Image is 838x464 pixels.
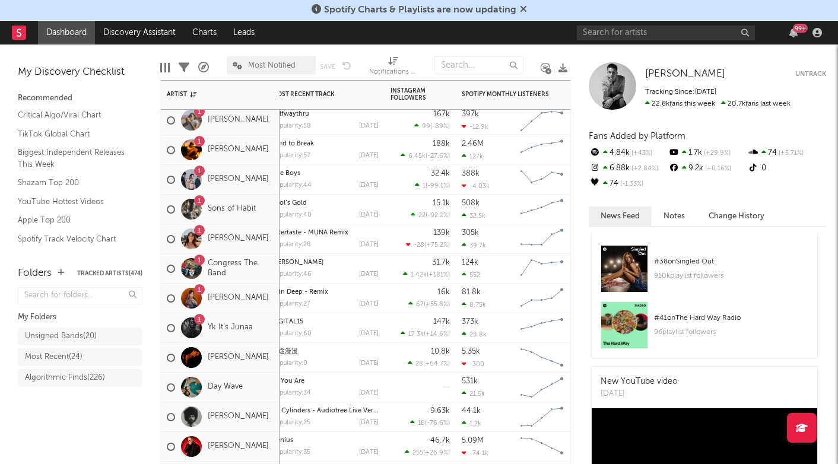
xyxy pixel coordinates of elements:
[412,450,423,456] span: 255
[462,199,480,207] div: 508k
[462,330,487,338] div: 28.8k
[437,288,450,296] div: 16k
[462,318,478,326] div: 373k
[462,152,483,160] div: 127k
[184,21,225,45] a: Charts
[415,361,423,367] span: 28
[208,293,269,303] a: [PERSON_NAME]
[589,145,668,161] div: 4.84k
[359,123,379,129] div: [DATE]
[25,371,105,385] div: Algorithmic Finds ( 226 )
[208,204,256,214] a: Sons of Habit
[462,288,481,296] div: 81.8k
[431,170,450,177] div: 32.4k
[515,165,569,195] svg: Chart title
[198,50,209,85] div: A&R Pipeline
[272,141,379,147] div: Hard to Break
[645,69,725,79] span: [PERSON_NAME]
[272,390,311,396] div: popularity: 34
[208,115,269,125] a: [PERSON_NAME]
[401,330,450,338] div: ( )
[426,331,448,338] span: +14.6 %
[427,153,448,160] span: -27.6 %
[359,360,379,367] div: [DATE]
[747,161,826,176] div: 0
[462,259,478,266] div: 124k
[272,200,307,206] a: Fool’s Gold
[408,153,426,160] span: 6.45k
[359,152,379,159] div: [DATE]
[272,437,379,444] div: Genius
[433,110,450,118] div: 167k
[462,437,484,444] div: 5.09M
[272,259,323,266] a: [PERSON_NAME]
[272,91,361,98] div: Most Recent Track
[592,245,817,301] a: #38onSingled Out910kplaylist followers
[654,255,808,269] div: # 38 on Singled Out
[589,161,668,176] div: 6.88k
[433,229,450,237] div: 139k
[418,420,425,427] span: 18
[18,91,142,106] div: Recommended
[654,311,808,325] div: # 41 on The Hard Way Radio
[391,87,432,101] div: Instagram Followers
[414,242,424,249] span: -28
[418,212,426,219] span: 22
[18,214,131,227] a: Apple Top 200
[369,50,417,85] div: Notifications (Artist)
[272,230,379,236] div: Aftertaste - MUNA Remix
[408,300,450,308] div: ( )
[272,230,348,236] a: Aftertaste - MUNA Remix
[425,361,448,367] span: +64.7 %
[515,343,569,373] svg: Chart title
[654,325,808,339] div: 96 playlist followers
[272,141,314,147] a: Hard to Break
[320,63,335,70] button: Save
[410,419,450,427] div: ( )
[405,449,450,456] div: ( )
[668,161,747,176] div: 9.2k
[272,170,300,177] a: The Boys
[208,323,253,333] a: Yk It’s Junaa
[414,122,450,130] div: ( )
[462,360,484,368] div: -300
[515,254,569,284] svg: Chart title
[272,348,379,355] div: 归途漫漫
[423,183,426,189] span: 1
[703,166,731,172] span: +0.16 %
[272,319,379,325] div: DIGITAL15
[359,419,379,426] div: [DATE]
[462,91,551,98] div: Spotify Monthly Listeners
[589,132,685,141] span: Fans Added by Platform
[359,271,379,278] div: [DATE]
[515,373,569,402] svg: Chart title
[462,110,479,118] div: 397k
[462,123,488,131] div: -12.9k
[425,450,448,456] span: +26.9 %
[208,259,274,279] a: Congress The Band
[515,284,569,313] svg: Chart title
[18,176,131,189] a: Shazam Top 200
[272,360,307,367] div: popularity: 0
[342,60,351,71] button: Undo the changes to the current view.
[408,331,424,338] span: 17.3k
[432,123,448,130] span: -89 %
[795,68,826,80] button: Untrack
[645,68,725,80] a: [PERSON_NAME]
[462,212,485,220] div: 32.5k
[408,360,450,367] div: ( )
[359,182,379,189] div: [DATE]
[272,241,311,248] div: popularity: 28
[462,140,484,148] div: 2.46M
[577,26,755,40] input: Search for artists
[208,234,269,244] a: [PERSON_NAME]
[18,348,142,366] a: Most Recent(24)
[430,437,450,444] div: 46.7k
[18,128,131,141] a: TikTok Global Chart
[462,170,480,177] div: 388k
[403,271,450,278] div: ( )
[789,28,798,37] button: 99+
[272,348,298,355] a: 归途漫漫
[401,152,450,160] div: ( )
[272,449,310,456] div: popularity: 35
